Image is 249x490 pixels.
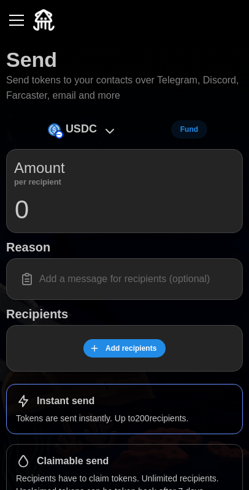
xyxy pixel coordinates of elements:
span: Fund [180,121,198,138]
img: Quidli [33,9,55,31]
p: per recipient [14,179,65,185]
input: Add a message for recipients (optional) [14,266,235,292]
h1: Reason [6,239,243,255]
h1: Recipients [6,306,243,322]
h1: Claimable send [37,455,109,468]
button: Fund [171,120,207,139]
button: Add recipients [83,339,166,358]
p: Send tokens to your contacts over Telegram, Discord, Farcaster, email and more [6,73,243,104]
h1: Instant send [37,395,94,408]
span: Add recipients [105,340,156,357]
img: USDC (on Base) [48,123,61,136]
p: Tokens are sent instantly. Up to 200 recipients. [16,412,233,424]
p: Amount [14,157,65,179]
input: 0 [14,194,235,225]
p: USDC [66,120,97,138]
h1: Send [6,46,57,73]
